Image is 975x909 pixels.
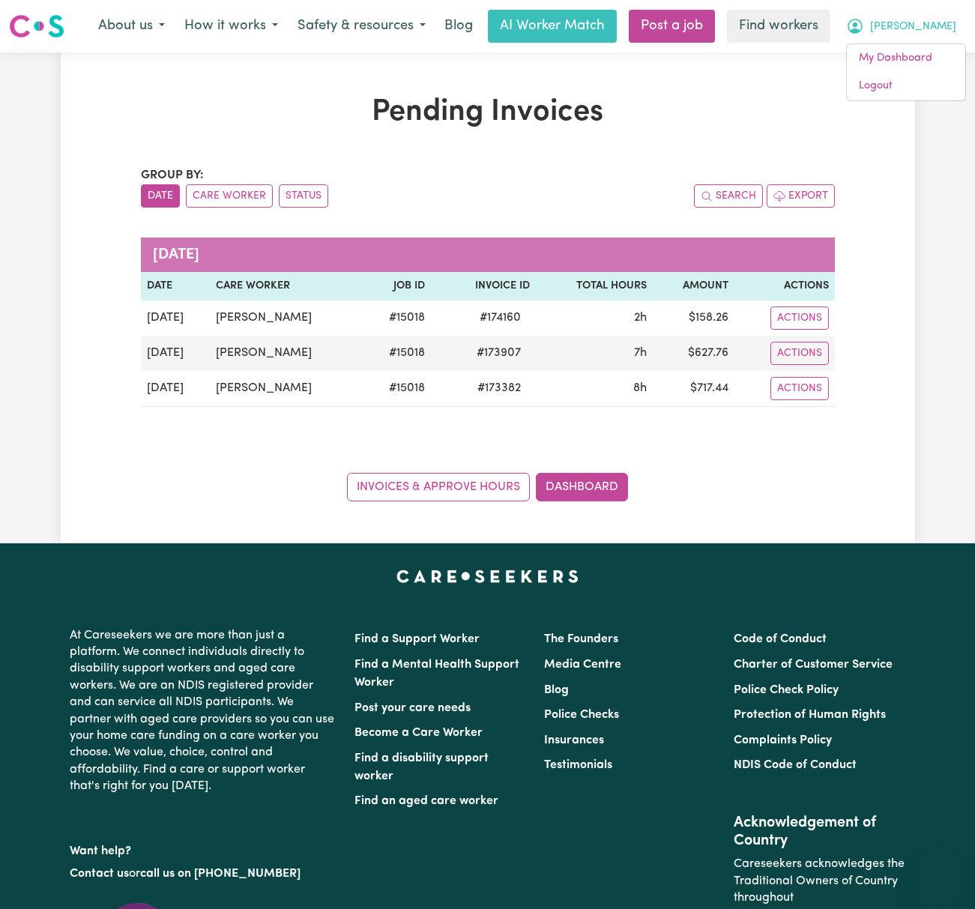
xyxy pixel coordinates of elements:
[210,301,363,336] td: [PERSON_NAME]
[140,868,301,880] a: call us on [PHONE_NUMBER]
[633,382,647,394] span: 8 hours
[210,371,363,407] td: [PERSON_NAME]
[431,272,536,301] th: Invoice ID
[634,347,647,359] span: 7 hours
[846,43,966,101] div: My Account
[363,301,431,336] td: # 15018
[210,336,363,371] td: [PERSON_NAME]
[468,379,530,397] span: # 173382
[634,312,647,324] span: 2 hours
[288,10,435,42] button: Safety & resources
[734,734,832,746] a: Complaints Policy
[141,301,210,336] td: [DATE]
[363,336,431,371] td: # 15018
[9,13,64,40] img: Careseekers logo
[734,659,893,671] a: Charter of Customer Service
[536,272,653,301] th: Total Hours
[544,734,604,746] a: Insurances
[653,301,734,336] td: $ 158.26
[770,342,829,365] button: Actions
[847,44,965,73] a: My Dashboard
[653,336,734,371] td: $ 627.76
[279,184,328,208] button: sort invoices by paid status
[354,633,480,645] a: Find a Support Worker
[544,684,569,696] a: Blog
[734,814,905,850] h2: Acknowledgement of Country
[354,659,519,689] a: Find a Mental Health Support Worker
[544,659,621,671] a: Media Centre
[141,371,210,407] td: [DATE]
[870,19,956,35] span: [PERSON_NAME]
[471,309,530,327] span: # 174160
[544,633,618,645] a: The Founders
[544,709,619,721] a: Police Checks
[435,10,482,43] a: Blog
[544,759,612,771] a: Testimonials
[734,633,827,645] a: Code of Conduct
[88,10,175,42] button: About us
[70,837,336,860] p: Want help?
[141,272,210,301] th: Date
[734,684,839,696] a: Police Check Policy
[210,272,363,301] th: Care Worker
[488,10,617,43] a: AI Worker Match
[70,621,336,801] p: At Careseekers we are more than just a platform. We connect individuals directly to disability su...
[363,272,431,301] th: Job ID
[770,377,829,400] button: Actions
[653,272,734,301] th: Amount
[694,184,763,208] button: Search
[9,9,64,43] a: Careseekers logo
[186,184,273,208] button: sort invoices by care worker
[347,473,530,501] a: Invoices & Approve Hours
[141,184,180,208] button: sort invoices by date
[141,238,835,272] caption: [DATE]
[354,727,483,739] a: Become a Care Worker
[354,795,498,807] a: Find an aged care worker
[836,10,966,42] button: My Account
[175,10,288,42] button: How it works
[141,336,210,371] td: [DATE]
[734,709,886,721] a: Protection of Human Rights
[727,10,830,43] a: Find workers
[734,272,834,301] th: Actions
[354,702,471,714] a: Post your care needs
[141,169,204,181] span: Group by:
[70,860,336,888] p: or
[770,306,829,330] button: Actions
[396,570,579,582] a: Careseekers home page
[734,759,857,771] a: NDIS Code of Conduct
[141,94,835,130] h1: Pending Invoices
[354,752,489,782] a: Find a disability support worker
[767,184,835,208] button: Export
[363,371,431,407] td: # 15018
[468,344,530,362] span: # 173907
[847,72,965,100] a: Logout
[536,473,628,501] a: Dashboard
[653,371,734,407] td: $ 717.44
[70,868,129,880] a: Contact us
[915,849,963,897] iframe: Button to launch messaging window
[629,10,715,43] a: Post a job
